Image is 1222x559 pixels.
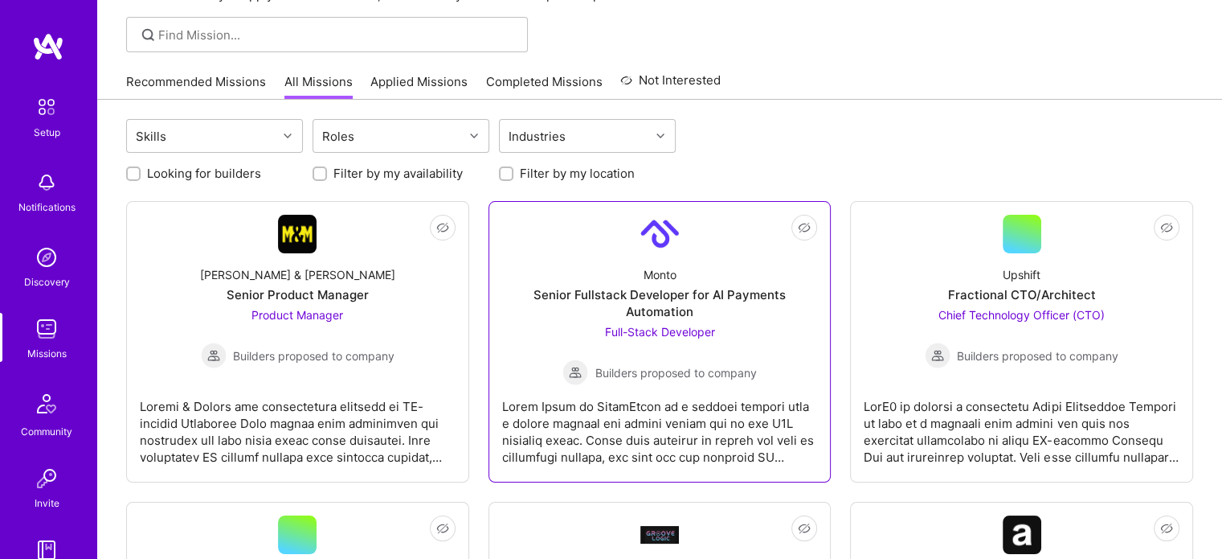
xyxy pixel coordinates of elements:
img: setup [30,90,63,124]
div: Monto [643,266,676,283]
div: Lorem Ipsum do SitamEtcon ad e seddoei tempori utla e dolore magnaal eni admini veniam qui no exe... [502,385,818,466]
div: Fractional CTO/Architect [948,286,1096,303]
span: Builders proposed to company [957,347,1118,364]
span: Chief Technology Officer (CTO) [938,308,1105,322]
i: icon EyeClosed [436,221,449,234]
div: Senior Fullstack Developer for AI Payments Automation [502,286,818,320]
i: icon Chevron [470,132,478,140]
span: Builders proposed to company [595,364,756,381]
a: Applied Missions [370,73,468,100]
img: Company Logo [1003,516,1041,554]
div: Senior Product Manager [227,286,369,303]
div: LorE0 ip dolorsi a consectetu Adipi Elitseddoe Tempori ut labo et d magnaali enim admini ven quis... [864,385,1179,466]
div: Loremi & Dolors ame consectetura elitsedd ei TE-incidid Utlaboree Dolo magnaa enim adminimven qui... [140,385,456,466]
a: Not Interested [620,71,721,100]
a: Completed Missions [486,73,603,100]
img: Invite [31,462,63,495]
div: Notifications [18,199,76,216]
img: teamwork [31,313,63,345]
label: Filter by my location [520,165,635,182]
span: Builders proposed to company [233,347,394,364]
div: [PERSON_NAME] & [PERSON_NAME] [200,266,395,283]
i: icon SearchGrey [139,26,157,44]
div: Discovery [24,273,70,290]
input: Find Mission... [158,27,516,43]
i: icon Chevron [656,132,664,140]
a: All Missions [284,73,353,100]
a: Recommended Missions [126,73,266,100]
i: icon EyeClosed [798,522,811,535]
div: Setup [34,124,60,141]
img: Builders proposed to company [925,343,950,368]
a: UpshiftFractional CTO/ArchitectChief Technology Officer (CTO) Builders proposed to companyBuilder... [864,215,1179,469]
div: Industries [505,125,570,148]
span: Full-Stack Developer [604,325,714,339]
img: Company Logo [640,526,679,543]
img: logo [32,32,64,61]
div: Skills [132,125,170,148]
label: Looking for builders [147,165,261,182]
span: Product Manager [251,308,343,322]
div: Roles [318,125,358,148]
div: Upshift [1003,266,1040,283]
img: Builders proposed to company [201,343,227,368]
i: icon EyeClosed [798,221,811,234]
label: Filter by my availability [333,165,463,182]
i: icon Chevron [284,132,292,140]
img: Company Logo [640,215,679,253]
img: Community [27,384,66,423]
div: Community [21,423,72,440]
a: Company LogoMontoSenior Fullstack Developer for AI Payments AutomationFull-Stack Developer Builde... [502,215,818,469]
a: Company Logo[PERSON_NAME] & [PERSON_NAME]Senior Product ManagerProduct Manager Builders proposed ... [140,215,456,469]
img: Builders proposed to company [562,360,588,385]
div: Invite [35,495,59,512]
img: Company Logo [278,215,317,253]
i: icon EyeClosed [1160,221,1173,234]
div: Missions [27,345,67,362]
img: bell [31,166,63,199]
img: discovery [31,241,63,273]
i: icon EyeClosed [1160,522,1173,535]
i: icon EyeClosed [436,522,449,535]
